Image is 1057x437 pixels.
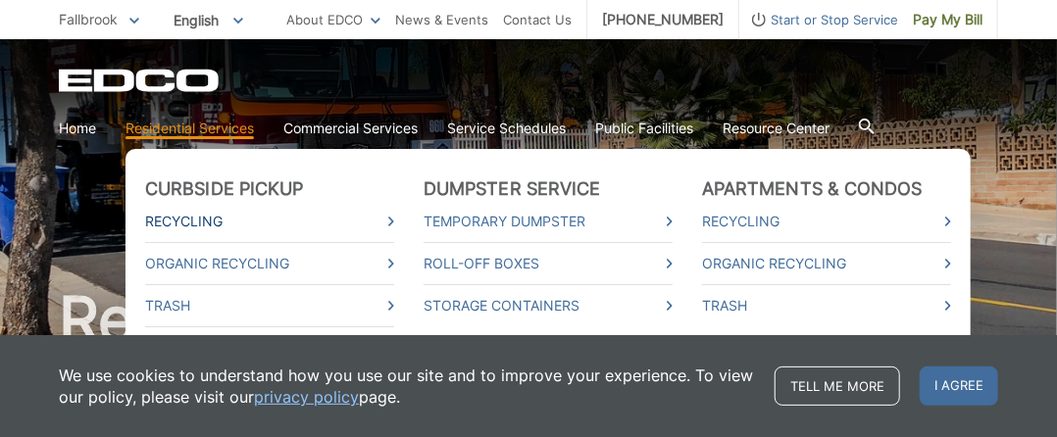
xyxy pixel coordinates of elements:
[145,295,394,316] a: Trash
[145,253,394,274] a: Organic Recycling
[424,178,601,200] a: Dumpster Service
[59,118,96,139] a: Home
[702,295,951,316] a: Trash
[283,118,418,139] a: Commercial Services
[702,178,923,200] a: Apartments & Condos
[254,386,359,408] a: privacy policy
[913,9,982,30] span: Pay My Bill
[702,211,951,232] a: Recycling
[424,211,673,232] a: Temporary Dumpster
[286,9,380,30] a: About EDCO
[145,178,304,200] a: Curbside Pickup
[424,253,673,274] a: Roll-Off Boxes
[126,118,254,139] a: Residential Services
[145,211,394,232] a: Recycling
[59,364,755,408] p: We use cookies to understand how you use our site and to improve your experience. To view our pol...
[395,9,488,30] a: News & Events
[424,295,673,316] a: Storage Containers
[159,4,258,36] span: English
[59,11,118,27] span: Fallbrook
[59,288,998,351] h2: Residential Services
[503,9,572,30] a: Contact Us
[595,118,693,139] a: Public Facilities
[59,69,222,92] a: EDCD logo. Return to the homepage.
[775,366,900,406] a: Tell me more
[702,253,951,274] a: Organic Recycling
[723,118,830,139] a: Resource Center
[920,366,998,406] span: I agree
[447,118,566,139] a: Service Schedules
